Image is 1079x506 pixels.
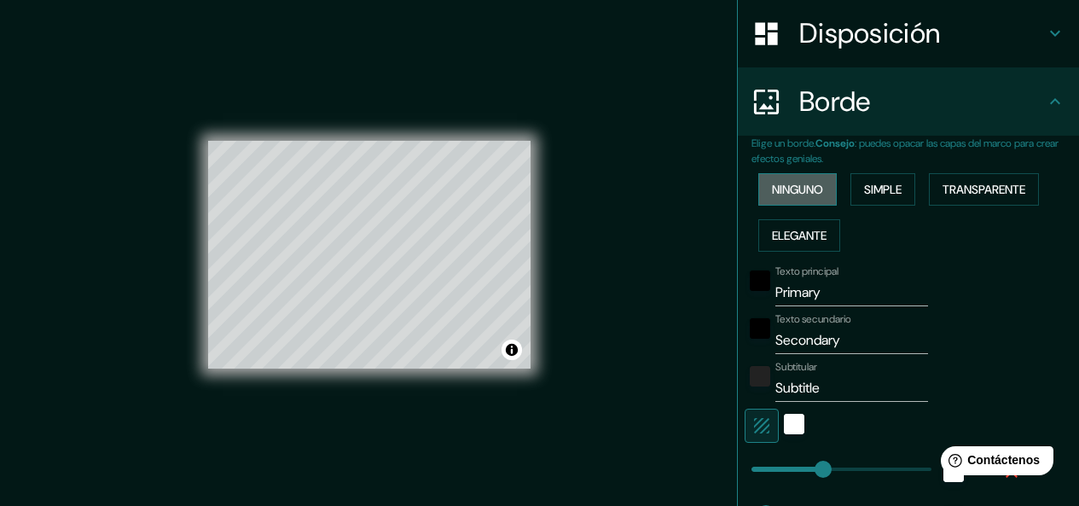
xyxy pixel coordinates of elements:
iframe: Lanzador de widgets de ayuda [927,439,1060,487]
button: Ninguno [758,173,837,206]
font: Simple [864,182,902,197]
button: negro [750,318,770,339]
button: blanco [784,414,804,434]
button: Activar o desactivar atribución [502,340,522,360]
font: Ninguno [772,182,823,197]
font: Subtitular [775,360,817,374]
button: negro [750,270,770,291]
button: color-222222 [750,366,770,387]
font: Transparente [943,182,1025,197]
font: Consejo [815,137,855,150]
font: Elige un borde. [751,137,815,150]
font: Texto secundario [775,312,851,326]
font: Borde [799,84,871,119]
button: Simple [850,173,915,206]
font: : puedes opacar las capas del marco para crear efectos geniales. [751,137,1059,166]
button: Transparente [929,173,1039,206]
button: Elegante [758,219,840,252]
font: Disposición [799,15,940,51]
font: Texto principal [775,265,838,278]
div: Borde [738,67,1079,136]
font: Elegante [772,228,827,243]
